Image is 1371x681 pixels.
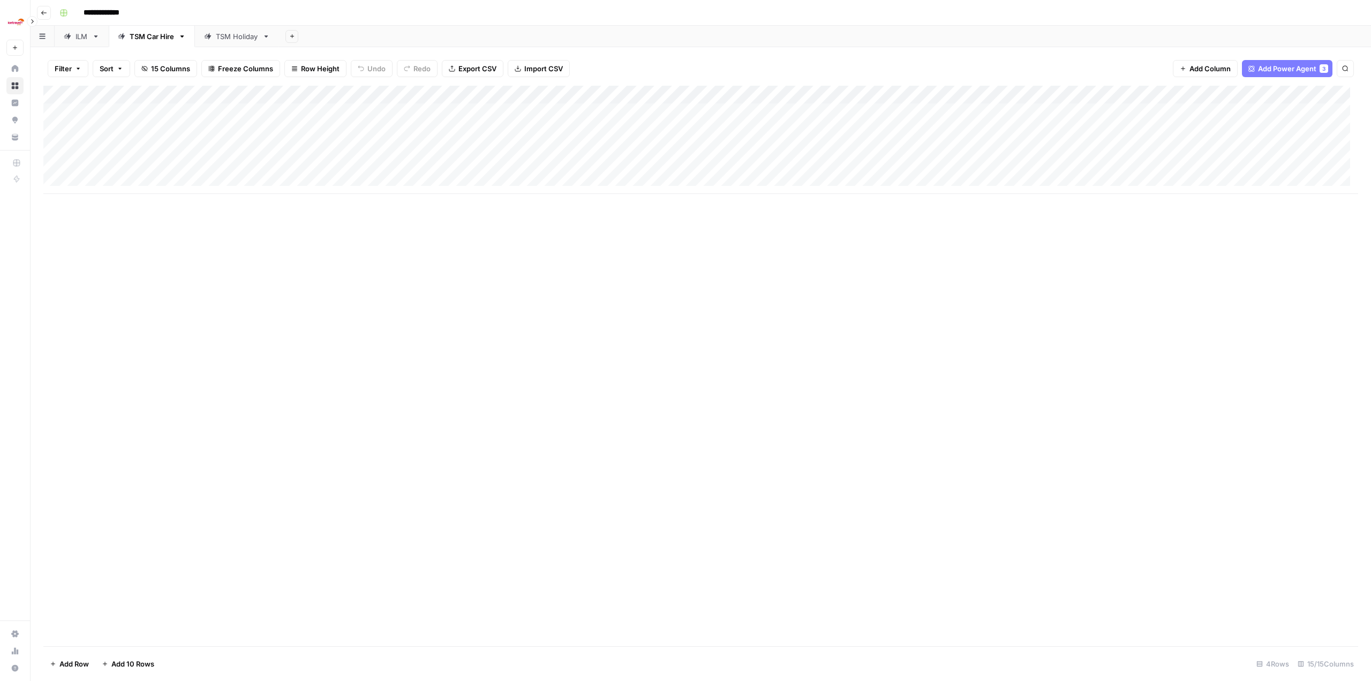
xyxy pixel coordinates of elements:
[1189,63,1231,74] span: Add Column
[6,77,24,94] a: Browse
[1322,64,1325,73] span: 3
[6,660,24,677] button: Help + Support
[6,12,26,32] img: Ice Travel Group Logo
[1293,655,1358,672] div: 15/15 Columns
[6,642,24,660] a: Usage
[6,9,24,35] button: Workspace: Ice Travel Group
[93,60,130,77] button: Sort
[55,26,109,47] a: ILM
[442,60,503,77] button: Export CSV
[134,60,197,77] button: 15 Columns
[1173,60,1238,77] button: Add Column
[195,26,279,47] a: TSM Holiday
[216,31,258,42] div: TSM Holiday
[458,63,496,74] span: Export CSV
[1242,60,1332,77] button: Add Power Agent3
[524,63,563,74] span: Import CSV
[6,94,24,111] a: Insights
[109,26,195,47] a: TSM Car Hire
[6,625,24,642] a: Settings
[76,31,88,42] div: ILM
[351,60,393,77] button: Undo
[48,60,88,77] button: Filter
[301,63,340,74] span: Row Height
[1320,64,1328,73] div: 3
[6,129,24,146] a: Your Data
[151,63,190,74] span: 15 Columns
[284,60,346,77] button: Row Height
[6,60,24,77] a: Home
[413,63,431,74] span: Redo
[111,658,154,669] span: Add 10 Rows
[367,63,386,74] span: Undo
[1258,63,1316,74] span: Add Power Agent
[43,655,95,672] button: Add Row
[100,63,114,74] span: Sort
[1252,655,1293,672] div: 4 Rows
[6,111,24,129] a: Opportunities
[59,658,89,669] span: Add Row
[218,63,273,74] span: Freeze Columns
[508,60,570,77] button: Import CSV
[95,655,161,672] button: Add 10 Rows
[397,60,438,77] button: Redo
[130,31,174,42] div: TSM Car Hire
[55,63,72,74] span: Filter
[201,60,280,77] button: Freeze Columns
